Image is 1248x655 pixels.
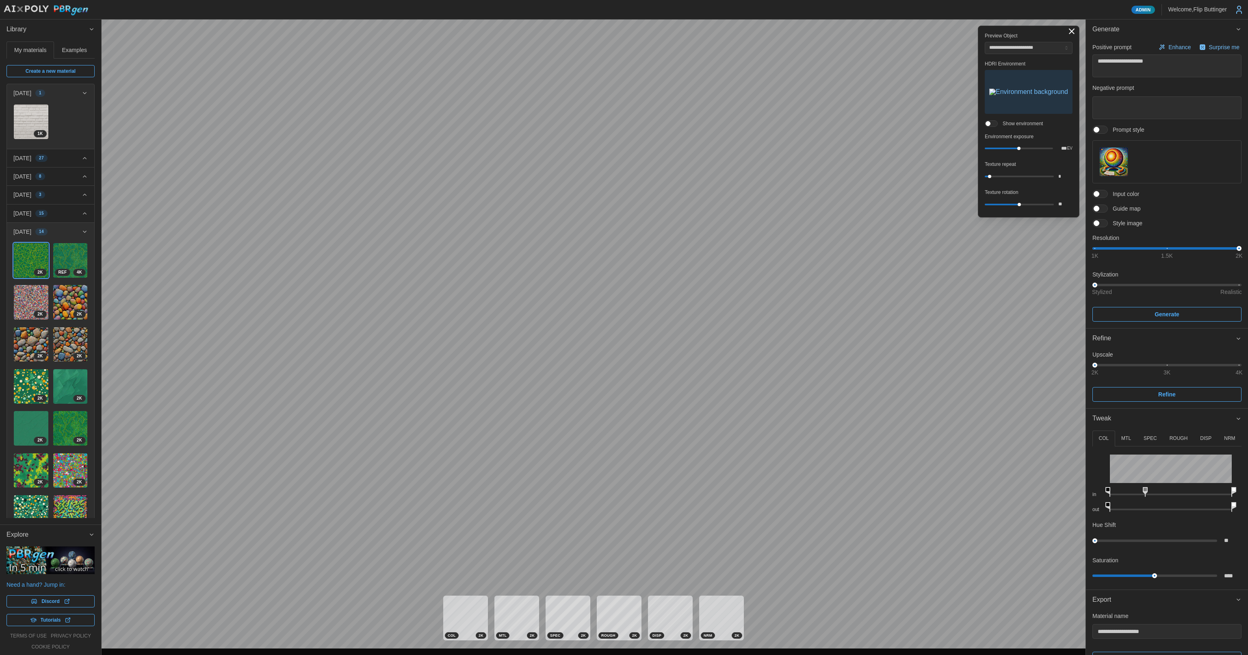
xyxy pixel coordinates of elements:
a: privacy policy [51,633,91,640]
div: Refine [1086,348,1248,408]
img: iO1vHXlKYAHioXTzTFGb [53,327,88,362]
button: Toggle viewport controls [1066,26,1077,37]
span: 2 K [530,633,535,638]
p: [DATE] [13,172,31,181]
img: auwOVsfBwq5TGTtxqGuv [14,369,48,404]
button: [DATE]3 [7,186,94,204]
a: kFAVXPqSq6MTIR6dnZhk2K [53,495,88,530]
span: 2 K [77,395,82,402]
span: 2 K [734,633,739,638]
button: Export [1086,590,1248,610]
span: Guide map [1108,205,1140,213]
img: Prompt style [1100,148,1128,176]
img: l7QKFrcZMA8BVAMVNtrh [53,453,88,488]
img: ER21W8yT1w0VdGGmkBSG [53,243,88,278]
img: Ck5FOvpbzzOl0AbKM0QK [53,369,88,404]
img: kFAVXPqSq6MTIR6dnZhk [53,495,88,530]
span: Input color [1108,190,1139,198]
button: Surprise me [1197,41,1241,53]
img: Environment background [989,89,1068,95]
p: [DATE] [13,209,31,218]
span: 3 [39,191,41,198]
p: Stylization [1092,270,1241,279]
p: Saturation [1092,556,1118,564]
span: MTL [499,633,507,638]
a: terms of use [10,633,47,640]
p: Preview Object [985,33,1072,39]
span: 2 K [77,353,82,359]
span: 2 K [37,479,43,485]
span: 14 [39,228,44,235]
p: Need a hand? Jump in: [6,581,95,589]
a: imyWkOUmtu4h2xNOTS722K [13,327,49,362]
div: [DATE]1 [7,102,94,148]
p: Texture rotation [985,189,1072,196]
p: [DATE] [13,228,31,236]
img: lRwBITwVU7KgtZhfn7BC [14,495,48,530]
span: 15 [39,210,44,217]
p: SPEC [1144,435,1157,442]
span: Discord [41,596,60,607]
a: 4EMZdQGnun9mK3e4wyNI2K [13,243,49,278]
button: Refine [1092,387,1241,402]
img: y4AdM5RZVywGJQfwlKc7 [14,453,48,488]
button: Generate [1086,20,1248,39]
span: 2 K [37,395,43,402]
button: Refine [1086,329,1248,348]
span: Admin [1135,6,1150,13]
p: in [1092,491,1103,498]
p: HDRI Environment [985,61,1072,67]
img: imyWkOUmtu4h2xNOTS72 [14,327,48,362]
span: Create a new material [26,65,76,77]
span: 1 [39,90,41,96]
p: out [1092,506,1103,513]
p: Enhance [1168,43,1192,51]
span: SPEC [550,633,561,638]
a: Discord [6,595,95,607]
p: DISP [1200,435,1211,442]
a: iO1vHXlKYAHioXTzTFGb2K [53,327,88,362]
span: 1 K [37,131,43,137]
a: lRwBITwVU7KgtZhfn7BC2K [13,495,49,530]
img: 4EMZdQGnun9mK3e4wyNI [14,243,48,278]
span: 2 K [37,353,43,359]
button: [DATE]1 [7,84,94,102]
a: cookie policy [31,644,69,651]
p: Surprise me [1209,43,1241,51]
button: [DATE]8 [7,168,94,185]
div: Generate [1086,39,1248,328]
p: Hue Shift [1092,521,1116,529]
span: 2 K [683,633,688,638]
a: auwOVsfBwq5TGTtxqGuv2K [13,369,49,404]
span: Tweak [1092,409,1235,429]
a: 8IaPH56e7Z1MgvRX0SiR1K [13,104,49,139]
p: My materials [14,46,46,54]
img: PBRgen explained in 5 minutes [6,546,95,574]
img: mB12EwlOlevNSpmLS3hD [14,411,48,446]
span: Tutorials [41,614,61,626]
img: Jot47uQheModQTvApGeV [14,285,48,320]
p: ROUGH [1170,435,1188,442]
span: 2 K [37,269,43,276]
p: Positive prompt [1092,43,1131,51]
img: zkRWPHsvJxZt1d3JF913 [53,411,88,446]
span: 2 K [632,633,637,638]
a: y4AdM5RZVywGJQfwlKc72K [13,453,49,488]
a: ER21W8yT1w0VdGGmkBSG4KREF [53,243,88,278]
button: [DATE]14 [7,223,94,241]
span: REF [58,269,67,276]
span: Style image [1108,219,1142,227]
p: EV [1067,146,1072,150]
span: Explore [6,525,89,545]
button: Generate [1092,307,1241,322]
a: Ck5FOvpbzzOl0AbKM0QK2K [53,369,88,404]
span: 2 K [37,437,43,444]
p: Texture repeat [985,161,1072,168]
button: [DATE]15 [7,205,94,222]
a: l7QKFrcZMA8BVAMVNtrh2K [53,453,88,488]
span: 2 K [77,311,82,318]
span: 2 K [581,633,586,638]
span: Generate [1092,20,1235,39]
span: 2 K [37,311,43,318]
div: Tweak [1086,429,1248,590]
